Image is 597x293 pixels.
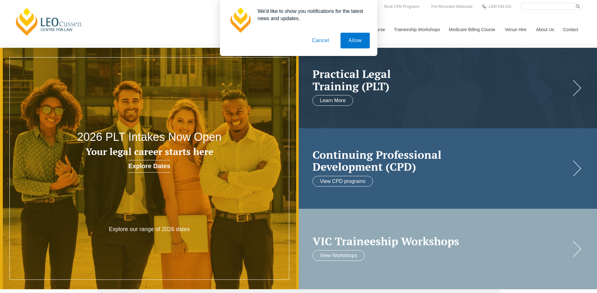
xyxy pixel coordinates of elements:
a: VIC Traineeship Workshops [313,235,571,247]
h2: 2026 PLT Intakes Now Open [60,131,239,143]
h2: Continuing Professional Development (CPD) [313,148,571,173]
button: Cancel [304,33,337,48]
a: Explore Dates [128,160,170,173]
h3: Your legal career starts here [60,146,239,157]
p: Explore our range of 2026 dates [90,226,209,233]
a: Continuing ProfessionalDevelopment (CPD) [313,148,571,173]
img: notification icon [228,8,253,33]
button: Allow [341,33,369,48]
div: We'd like to show you notifications for the latest news and updates. [253,8,370,22]
a: Learn More [313,95,353,106]
h2: Practical Legal Training (PLT) [313,68,571,92]
a: Practical LegalTraining (PLT) [313,68,571,92]
a: View Workshops [313,250,365,261]
a: View CPD programs [313,176,373,186]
